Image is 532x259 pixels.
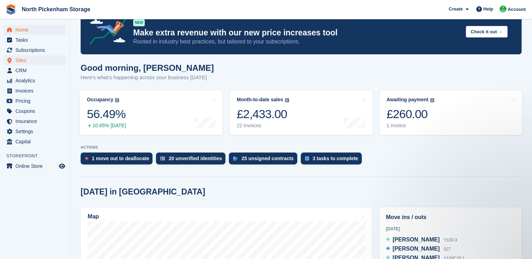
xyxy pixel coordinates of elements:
div: Awaiting payment [387,97,429,103]
p: Rooted in industry best practices, but tailored to your subscriptions. [133,38,460,46]
span: CRM [15,66,57,75]
a: menu [4,76,66,86]
a: menu [4,86,66,96]
div: [DATE] [386,226,515,232]
a: menu [4,66,66,75]
a: Preview store [58,162,66,170]
a: Awaiting payment £260.00 1 invoice [380,90,522,135]
a: menu [4,161,66,171]
span: 027 [444,247,451,252]
span: Insurance [15,116,57,126]
a: menu [4,96,66,106]
div: 10.65% [DATE] [87,123,126,129]
span: Help [483,6,493,13]
div: 22 invoices [237,123,289,129]
a: [PERSON_NAME] 027 [386,245,451,254]
img: icon-info-grey-7440780725fd019a000dd9b08b2336e03edf1995a4989e88bcd33f0948082b44.svg [115,98,119,102]
div: 1 invoice [387,123,435,129]
img: stora-icon-8386f47178a22dfd0bd8f6a31ec36ba5ce8667c1dd55bd0f319d3a0aa187defe.svg [6,4,16,15]
img: verify_identity-adf6edd0f0f0b5bbfe63781bf79b02c33cf7c696d77639b501bdc392416b5a36.svg [160,156,165,161]
span: Subscriptions [15,45,57,55]
div: 1 move out to deallocate [92,156,149,161]
span: Account [507,6,526,13]
span: [PERSON_NAME] [393,237,439,243]
a: 3 tasks to complete [301,152,365,168]
img: Chris Gulliver [499,6,506,13]
a: [PERSON_NAME] Y100-3 [386,236,457,245]
a: 25 unsigned contracts [229,152,301,168]
div: 20 unverified identities [169,156,222,161]
img: icon-info-grey-7440780725fd019a000dd9b08b2336e03edf1995a4989e88bcd33f0948082b44.svg [430,98,434,102]
span: Storefront [6,152,70,159]
span: Online Store [15,161,57,171]
a: 1 move out to deallocate [81,152,156,168]
span: Pricing [15,96,57,106]
img: task-75834270c22a3079a89374b754ae025e5fb1db73e45f91037f5363f120a921f8.svg [305,156,309,161]
div: NEW [133,19,145,26]
a: menu [4,45,66,55]
div: 3 tasks to complete [313,156,358,161]
a: menu [4,55,66,65]
h2: Move ins / outs [386,213,515,221]
h2: [DATE] in [GEOGRAPHIC_DATA] [81,187,205,197]
img: icon-info-grey-7440780725fd019a000dd9b08b2336e03edf1995a4989e88bcd33f0948082b44.svg [285,98,289,102]
a: menu [4,116,66,126]
a: menu [4,137,66,146]
h1: Good morning, [PERSON_NAME] [81,63,214,73]
span: Invoices [15,86,57,96]
a: menu [4,106,66,116]
a: Occupancy 56.49% 10.65% [DATE] [80,90,223,135]
a: menu [4,25,66,35]
span: Create [449,6,463,13]
p: Make extra revenue with our new price increases tool [133,28,460,38]
span: Tasks [15,35,57,45]
div: 25 unsigned contracts [241,156,294,161]
span: Sites [15,55,57,65]
span: Capital [15,137,57,146]
div: Month-to-date sales [237,97,283,103]
h2: Map [88,213,99,220]
span: Coupons [15,106,57,116]
img: move_outs_to_deallocate_icon-f764333ba52eb49d3ac5e1228854f67142a1ed5810a6f6cc68b1a99e826820c5.svg [85,156,88,161]
a: menu [4,127,66,136]
a: 20 unverified identities [156,152,229,168]
div: 56.49% [87,107,126,121]
a: menu [4,35,66,45]
span: [PERSON_NAME] [393,246,439,252]
button: Check it out → [466,26,507,38]
img: price-adjustments-announcement-icon-8257ccfd72463d97f412b2fc003d46551f7dbcb40ab6d574587a9cd5c0d94... [84,7,133,47]
span: Home [15,25,57,35]
img: contract_signature_icon-13c848040528278c33f63329250d36e43548de30e8caae1d1a13099fd9432cc5.svg [233,156,238,161]
p: Here's what's happening across your business [DATE] [81,74,214,82]
p: ACTIONS [81,145,521,150]
span: Y100-3 [444,238,457,243]
div: Occupancy [87,97,113,103]
div: £2,433.00 [237,107,289,121]
a: North Pickenham Storage [19,4,93,15]
div: £260.00 [387,107,435,121]
span: Settings [15,127,57,136]
span: Analytics [15,76,57,86]
a: Month-to-date sales £2,433.00 22 invoices [230,90,372,135]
